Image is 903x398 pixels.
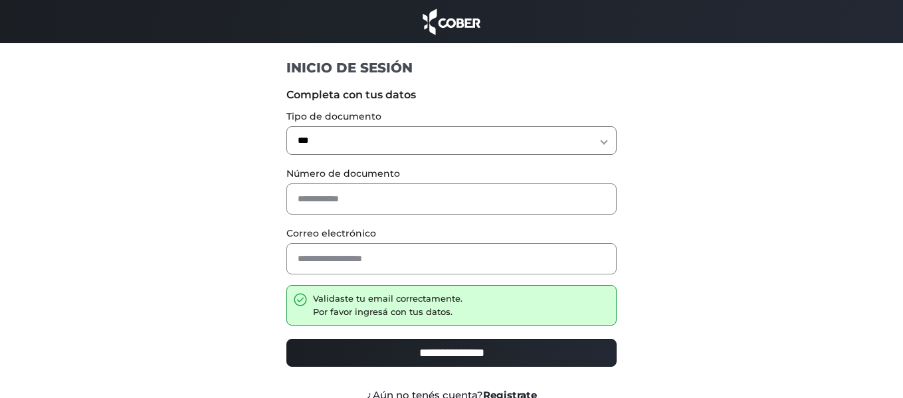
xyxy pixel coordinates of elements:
[419,7,484,37] img: cober_marca.png
[286,227,617,241] label: Correo electrónico
[286,87,617,103] label: Completa con tus datos
[286,59,617,76] h1: INICIO DE SESIÓN
[313,292,462,318] div: Validaste tu email correctamente. Por favor ingresá con tus datos.
[286,167,617,181] label: Número de documento
[286,110,617,124] label: Tipo de documento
